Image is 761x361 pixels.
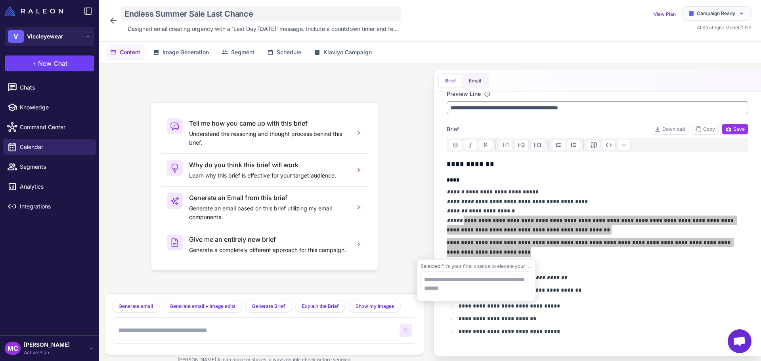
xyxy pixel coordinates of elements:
button: Download [651,124,688,135]
span: Viccieyewear [27,32,63,41]
button: Email [463,75,488,87]
div: "It’s your final chance to elevate your look without spending more. Less than 24 hours left: get ... [421,263,532,270]
span: Save [725,126,745,133]
span: Brief [447,125,459,134]
span: AI Strategist Model 0.9.2 [697,25,751,31]
a: View Plan [654,11,676,17]
span: Generate email [119,303,153,310]
button: Save [722,124,748,135]
span: Active Plan [24,349,70,356]
button: Explain the Brief [295,300,346,313]
a: Command Center [3,119,96,136]
span: Command Center [20,123,90,132]
a: Segments [3,159,96,175]
span: Selected: [421,263,442,269]
button: Brief [439,75,463,87]
h3: Tell me how you came up with this brief [189,118,348,128]
span: Generate Brief [252,303,285,310]
span: Chats [20,83,90,92]
span: Calendar [20,143,90,151]
span: Campaign Ready [697,10,735,17]
button: +New Chat [5,55,94,71]
span: [PERSON_NAME] [24,340,70,349]
span: Knowledge [20,103,90,112]
h3: Generate an Email from this brief [189,193,348,202]
span: Designed email creating urgency with a 'Last Day [DATE]' message. Include a countdown timer and f... [128,25,398,33]
span: Schedule [277,48,301,57]
a: Integrations [3,198,96,215]
p: Generate a completely different approach for this campaign. [189,246,348,254]
a: Analytics [3,178,96,195]
button: Klaviyo Campaign [309,45,377,60]
img: Raleon Logo [5,6,63,16]
span: Segments [20,162,90,171]
span: Klaviyo Campaign [323,48,372,57]
div: V [8,30,24,43]
div: Click to edit campaign name [121,6,401,21]
button: Schedule [262,45,306,60]
button: H2 [514,140,529,150]
button: Image Generation [148,45,214,60]
button: Show my Images [349,300,401,313]
a: Calendar [3,139,96,155]
span: Explain the Brief [302,303,339,310]
span: New Chat [38,59,67,68]
button: Segment [217,45,259,60]
button: Content [105,45,145,60]
p: Generate an email based on this brief utilizing my email components. [189,204,348,222]
button: Generate email + image edits [163,300,242,313]
a: Chats [3,79,96,96]
span: + [32,59,36,68]
a: Open chat [728,329,751,353]
button: VViccieyewear [5,27,94,46]
span: Generate email + image edits [170,303,235,310]
span: Copy [695,126,715,133]
span: Content [120,48,140,57]
p: Learn why this brief is effective for your target audience. [189,171,348,180]
span: Integrations [20,202,90,211]
button: H1 [499,140,512,150]
button: H3 [530,140,545,150]
button: Copy [692,124,719,135]
span: Image Generation [163,48,209,57]
span: Show my Images [356,303,394,310]
button: Generate email [112,300,160,313]
h3: Give me an entirely new brief [189,235,348,244]
a: Knowledge [3,99,96,116]
span: Analytics [20,182,90,191]
span: Segment [231,48,254,57]
label: Preview Line [447,90,481,98]
h3: Why do you think this brief will work [189,160,348,170]
button: Generate Brief [245,300,292,313]
div: MC [5,342,21,355]
p: Understand the reasoning and thought process behind this brief. [189,130,348,147]
div: Click to edit description [124,23,401,35]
